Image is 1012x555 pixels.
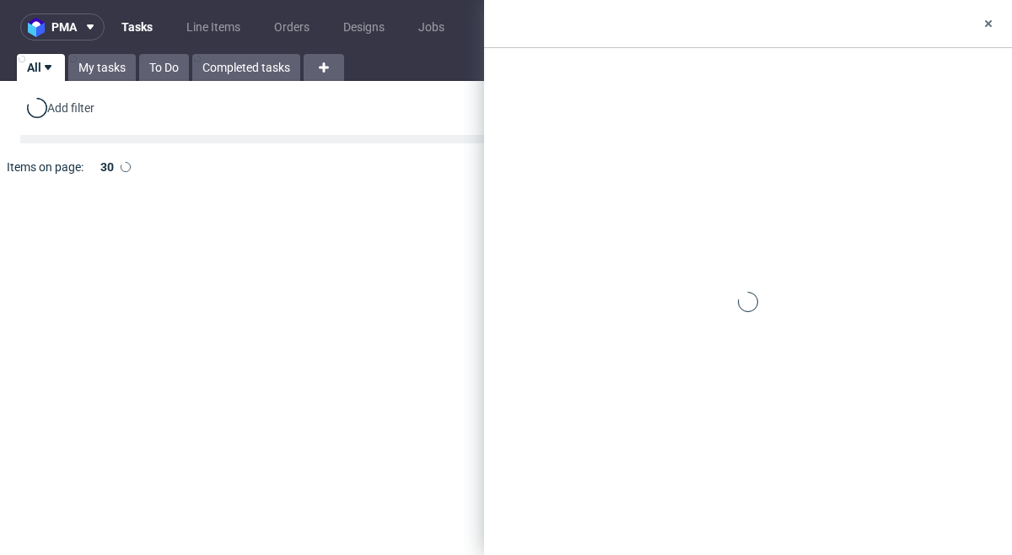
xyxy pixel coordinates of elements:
a: To Do [139,54,189,81]
a: Orders [264,13,320,40]
a: Jobs [408,13,455,40]
img: logo [28,18,51,37]
div: 30 [90,155,121,179]
a: All [17,54,65,81]
span: pma [51,21,77,33]
a: Completed tasks [192,54,300,81]
a: My tasks [68,54,136,81]
button: pma [20,13,105,40]
a: Designs [333,13,395,40]
span: Items on page: [7,159,83,175]
div: Add filter [24,94,98,121]
a: Line Items [176,13,250,40]
a: Tasks [111,13,163,40]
